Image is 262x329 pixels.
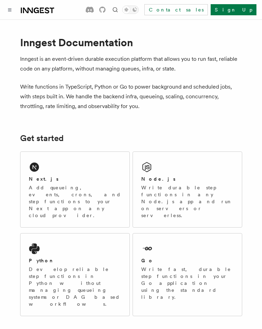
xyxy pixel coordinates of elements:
a: Next.jsAdd queueing, events, crons, and step functions to your Next app on any cloud provider. [20,151,130,228]
a: Node.jsWrite durable step functions in any Node.js app and run on servers or serverless. [133,151,242,228]
button: Toggle dark mode [122,6,139,14]
h2: Go [141,257,154,264]
h2: Node.js [141,175,176,182]
h2: Next.js [29,175,59,182]
a: Sign Up [211,4,256,15]
a: Get started [20,133,64,143]
a: PythonDevelop reliable step functions in Python without managing queueing systems or DAG based wo... [20,233,130,316]
p: Write functions in TypeScript, Python or Go to power background and scheduled jobs, with steps bu... [20,82,242,111]
h2: Python [29,257,54,264]
a: Contact sales [144,4,208,15]
a: GoWrite fast, durable step functions in your Go application using the standard library. [133,233,242,316]
h1: Inngest Documentation [20,36,242,49]
button: Find something... [111,6,119,14]
p: Inngest is an event-driven durable execution platform that allows you to run fast, reliable code ... [20,54,242,74]
p: Develop reliable step functions in Python without managing queueing systems or DAG based workflows. [29,266,121,307]
p: Write fast, durable step functions in your Go application using the standard library. [141,266,234,301]
button: Toggle navigation [6,6,14,14]
p: Write durable step functions in any Node.js app and run on servers or serverless. [141,184,234,219]
p: Add queueing, events, crons, and step functions to your Next app on any cloud provider. [29,184,121,219]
